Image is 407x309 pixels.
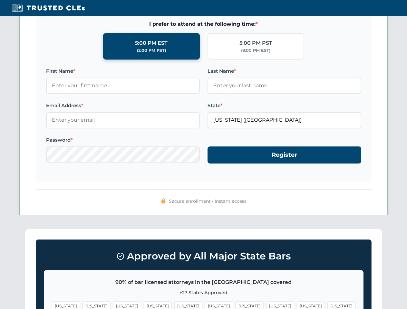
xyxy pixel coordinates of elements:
[239,39,272,47] div: 5:00 PM PST
[161,198,166,203] img: 🔒
[208,67,361,75] label: Last Name
[241,47,270,54] div: (8:00 PM EST)
[46,112,200,128] input: Enter your email
[46,67,200,75] label: First Name
[46,20,361,28] span: I prefer to attend at the following time:
[137,47,166,54] div: (2:00 PM PST)
[169,198,247,205] span: Secure enrollment • Instant access
[46,102,200,109] label: Email Address
[135,39,168,47] div: 5:00 PM EST
[208,102,361,109] label: State
[46,78,200,94] input: Enter your first name
[208,146,361,164] button: Register
[52,278,355,286] p: 90% of bar licensed attorneys in the [GEOGRAPHIC_DATA] covered
[208,78,361,94] input: Enter your last name
[52,289,355,296] p: +27 States Approved
[208,112,361,128] input: Florida (FL)
[10,3,87,13] img: Trusted CLEs
[44,248,363,265] h3: Approved by All Major State Bars
[46,136,200,144] label: Password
